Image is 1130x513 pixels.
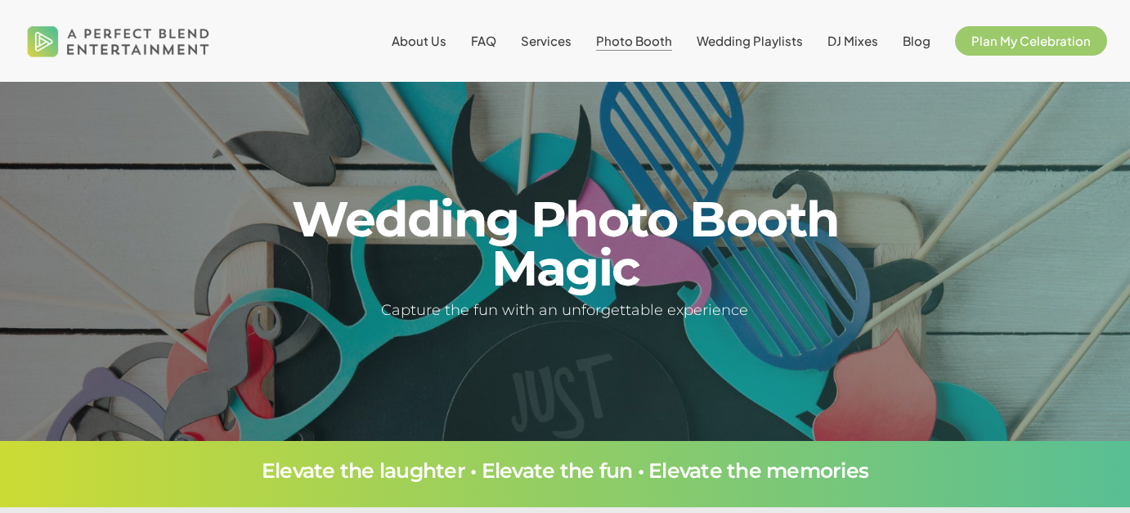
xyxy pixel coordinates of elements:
a: Blog [903,34,930,47]
span: DJ Mixes [827,33,878,48]
a: Plan My Celebration [955,34,1107,47]
span: Blog [903,33,930,48]
a: DJ Mixes [827,34,878,47]
h1: Wedding Photo Booth Magic [228,195,903,293]
img: A Perfect Blend Entertainment [23,11,214,70]
span: Photo Booth [596,33,672,48]
span: Services [521,33,572,48]
h5: Capture the fun with an unforgettable experience [228,299,903,322]
a: About Us [392,34,446,47]
span: About Us [392,33,446,48]
span: Wedding Playlists [697,33,803,48]
a: Services [521,34,572,47]
h3: Elevate the laughter • Elevate the fun • Elevate the memories [49,461,1081,481]
a: FAQ [471,34,496,47]
a: Photo Booth [596,34,672,47]
span: FAQ [471,33,496,48]
span: Plan My Celebration [971,33,1091,48]
a: Wedding Playlists [697,34,803,47]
